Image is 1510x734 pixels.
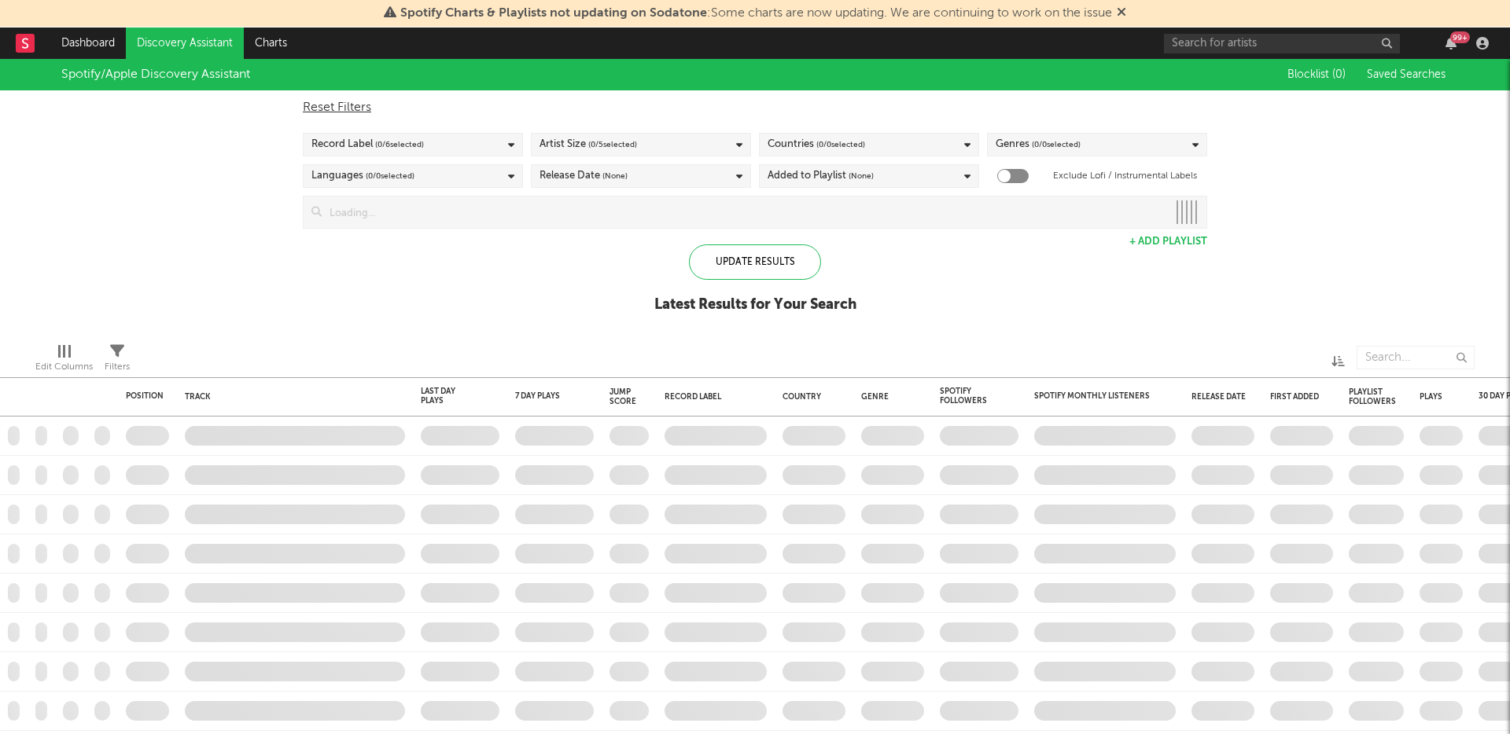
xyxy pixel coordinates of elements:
[861,392,916,402] div: Genre
[322,196,1167,228] input: Loading...
[665,392,759,402] div: Record Label
[1270,392,1325,402] div: First Added
[421,387,476,406] div: Last Day Plays
[940,387,995,406] div: Spotify Followers
[366,167,414,185] span: ( 0 / 0 selected)
[1332,69,1346,80] span: ( 0 )
[126,28,244,59] a: Discovery Assistant
[50,28,126,59] a: Dashboard
[1032,135,1081,154] span: ( 0 / 0 selected)
[849,167,874,185] span: (None)
[1420,392,1442,402] div: Plays
[588,135,637,154] span: ( 0 / 5 selected)
[185,392,397,402] div: Track
[1450,31,1470,43] div: 99 +
[1164,34,1400,53] input: Search for artists
[1349,387,1396,406] div: Playlist Followers
[996,135,1081,154] div: Genres
[768,167,874,185] div: Added to Playlist
[105,358,130,376] div: Filters
[1287,69,1346,80] span: Blocklist
[303,98,1207,117] div: Reset Filters
[105,338,130,384] div: Filters
[768,135,865,154] div: Countries
[816,135,865,154] span: ( 0 / 0 selected)
[1117,7,1126,20] span: Dismiss
[1191,392,1247,402] div: Release Date
[311,167,414,185] div: Languages
[1129,237,1207,247] button: + Add Playlist
[610,387,636,406] div: Jump Score
[1034,391,1152,401] div: Spotify Monthly Listeners
[244,28,298,59] a: Charts
[540,167,628,185] div: Release Date
[540,135,637,154] div: Artist Size
[654,295,856,314] div: Latest Results for Your Search
[515,391,570,401] div: 7 Day Plays
[1053,167,1197,185] label: Exclude Lofi / Instrumental Labels
[1357,346,1475,369] input: Search...
[1446,37,1457,50] button: 99+
[689,244,821,280] div: Update Results
[35,358,93,376] div: Edit Columns
[35,338,93,384] div: Edit Columns
[783,392,838,402] div: Country
[311,135,424,154] div: Record Label
[400,7,707,20] span: Spotify Charts & Playlists not updating on Sodatone
[375,135,424,154] span: ( 0 / 6 selected)
[400,7,1112,20] span: : Some charts are now updating. We are continuing to work on the issue
[602,167,628,185] span: (None)
[126,391,164,401] div: Position
[1367,69,1449,80] span: Saved Searches
[61,65,250,84] div: Spotify/Apple Discovery Assistant
[1362,68,1449,81] button: Saved Searches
